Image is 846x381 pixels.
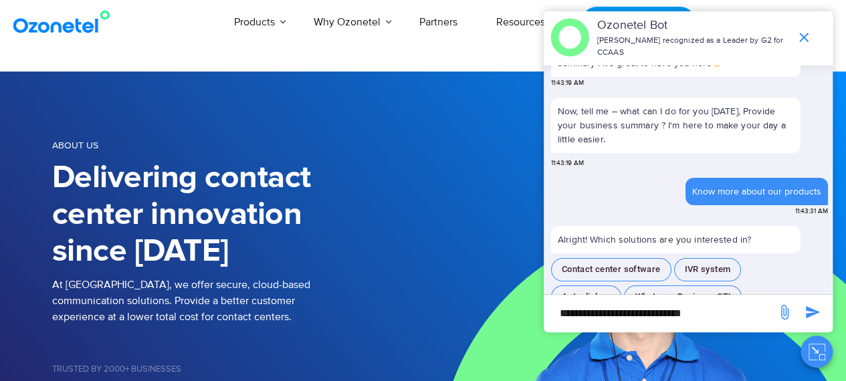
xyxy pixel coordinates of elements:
button: Close chat [801,336,833,368]
button: Auto dialers [551,285,621,309]
span: send message [771,299,798,326]
button: Whatsapp Business CTI [624,285,742,309]
h1: Delivering contact center innovation since [DATE] [52,160,423,270]
span: end chat or minimize [790,24,817,51]
p: At [GEOGRAPHIC_DATA], we offer secure, cloud-based communication solutions. Provide a better cust... [52,277,423,325]
span: send message [799,299,826,326]
div: Know more about our products [692,184,821,199]
img: header [550,18,589,57]
span: 11:43:31 AM [795,207,828,217]
p: Ozonetel Bot [597,17,789,35]
span: 11:43:19 AM [551,158,584,168]
button: Contact center software [551,258,671,281]
p: Alright! Which solutions are you interested in? [551,226,801,253]
button: IVR system [674,258,742,281]
div: new-msg-input [550,301,770,326]
h5: Trusted by 2000+ Businesses [52,365,423,374]
span: About us [52,140,98,151]
p: [PERSON_NAME] recognized as a Leader by G2 for CCAAS [597,35,789,59]
a: Request a Demo [581,7,696,38]
p: Now, tell me – what can I do for you [DATE], Provide your business summary ? I'm here to make you... [551,98,801,153]
span: 11:43:19 AM [551,78,584,88]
